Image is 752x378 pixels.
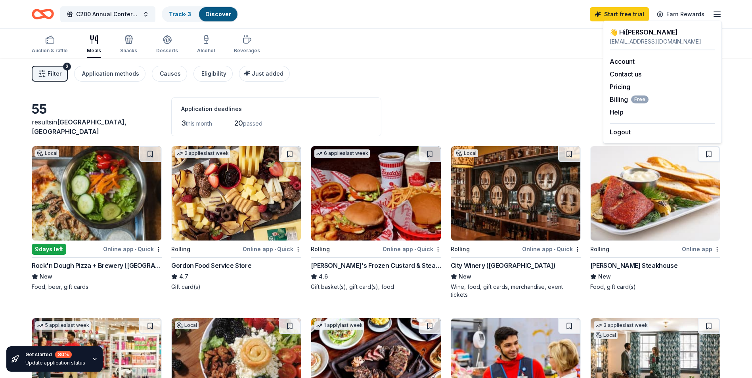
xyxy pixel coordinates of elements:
span: 4.6 [319,272,328,281]
a: Image for City Winery (Nashville)LocalRollingOnline app•QuickCity Winery ([GEOGRAPHIC_DATA])NewWi... [451,146,581,299]
div: Update application status [25,360,85,366]
div: Causes [160,69,181,78]
img: Image for City Winery (Nashville) [451,146,580,241]
div: Desserts [156,48,178,54]
span: C200 Annual Conference Auction [76,10,140,19]
img: Image for Freddy's Frozen Custard & Steakburgers [311,146,440,241]
div: Local [594,331,618,339]
div: Meals [87,48,101,54]
span: New [40,272,52,281]
button: Contact us [610,69,641,79]
span: 20 [234,119,243,127]
a: Image for Gordon Food Service Store2 applieslast weekRollingOnline app•QuickGordon Food Service S... [171,146,301,291]
button: Just added [239,66,290,82]
div: Online app [682,244,720,254]
div: Food, gift card(s) [590,283,720,291]
div: Gift basket(s), gift card(s), food [311,283,441,291]
span: Free [631,95,649,103]
span: • [414,246,416,252]
span: • [554,246,555,252]
span: • [135,246,136,252]
div: Application methods [82,69,139,78]
button: BillingFree [610,95,649,104]
div: 9 days left [32,244,66,255]
div: Wine, food, gift cards, merchandise, event tickets [451,283,581,299]
a: Pricing [610,83,630,91]
div: Online app Quick [103,244,162,254]
div: Rolling [171,244,190,254]
span: this month [186,120,212,127]
div: 1 apply last week [314,321,364,330]
div: Alcohol [197,48,215,54]
div: Eligibility [201,69,226,78]
div: Rolling [451,244,470,254]
a: Image for Freddy's Frozen Custard & Steakburgers6 applieslast weekRollingOnline app•Quick[PERSON_... [311,146,441,291]
button: Auction & raffle [32,32,68,58]
div: Get started [25,351,85,358]
div: Online app Quick [383,244,441,254]
span: passed [243,120,262,127]
a: Home [32,5,54,23]
button: Snacks [120,32,137,58]
div: Local [175,321,199,329]
a: Image for Rock'n Dough Pizza + Brewery (Nashville)Local9days leftOnline app•QuickRock'n Dough Piz... [32,146,162,291]
div: Snacks [120,48,137,54]
button: Desserts [156,32,178,58]
div: [PERSON_NAME]'s Frozen Custard & Steakburgers [311,261,441,270]
div: Rock'n Dough Pizza + Brewery ([GEOGRAPHIC_DATA]) [32,261,162,270]
div: 5 applies last week [35,321,91,330]
span: 4.7 [179,272,188,281]
div: results [32,117,162,136]
div: City Winery ([GEOGRAPHIC_DATA]) [451,261,556,270]
div: Application deadlines [181,104,371,114]
img: Image for Rock'n Dough Pizza + Brewery (Nashville) [32,146,161,241]
button: Causes [152,66,187,82]
a: Earn Rewards [652,7,709,21]
button: Help [610,107,624,117]
div: 2 [63,63,71,71]
div: 80 % [55,351,72,358]
span: [GEOGRAPHIC_DATA], [GEOGRAPHIC_DATA] [32,118,126,136]
button: Logout [610,127,631,137]
a: Image for Perry's SteakhouseRollingOnline app[PERSON_NAME] SteakhouseNewFood, gift card(s) [590,146,720,291]
a: Discover [205,11,231,17]
a: Track· 3 [169,11,191,17]
a: Account [610,57,635,65]
div: Food, beer, gift cards [32,283,162,291]
div: 6 applies last week [314,149,370,158]
span: 3 [181,119,186,127]
img: Image for Gordon Food Service Store [172,146,301,241]
img: Image for Perry's Steakhouse [591,146,720,241]
button: Filter2 [32,66,68,82]
button: Meals [87,32,101,58]
div: Online app Quick [522,244,581,254]
button: Application methods [74,66,145,82]
div: Gift card(s) [171,283,301,291]
div: Online app Quick [243,244,301,254]
div: Local [35,149,59,157]
button: Alcohol [197,32,215,58]
div: 3 applies last week [594,321,649,330]
span: Filter [48,69,61,78]
div: Gordon Food Service Store [171,261,251,270]
span: Just added [252,70,283,77]
span: New [598,272,611,281]
div: [EMAIL_ADDRESS][DOMAIN_NAME] [610,37,715,46]
div: 👋 Hi [PERSON_NAME] [610,27,715,37]
div: 55 [32,101,162,117]
span: • [274,246,276,252]
button: Eligibility [193,66,233,82]
div: Rolling [311,244,330,254]
span: New [459,272,471,281]
div: Beverages [234,48,260,54]
div: Rolling [590,244,609,254]
div: [PERSON_NAME] Steakhouse [590,261,677,270]
div: Auction & raffle [32,48,68,54]
div: Local [454,149,478,157]
span: Billing [610,95,649,104]
button: Track· 3Discover [162,6,238,22]
button: Beverages [234,32,260,58]
span: in [32,118,126,136]
button: C200 Annual Conference Auction [60,6,155,22]
a: Start free trial [590,7,649,21]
